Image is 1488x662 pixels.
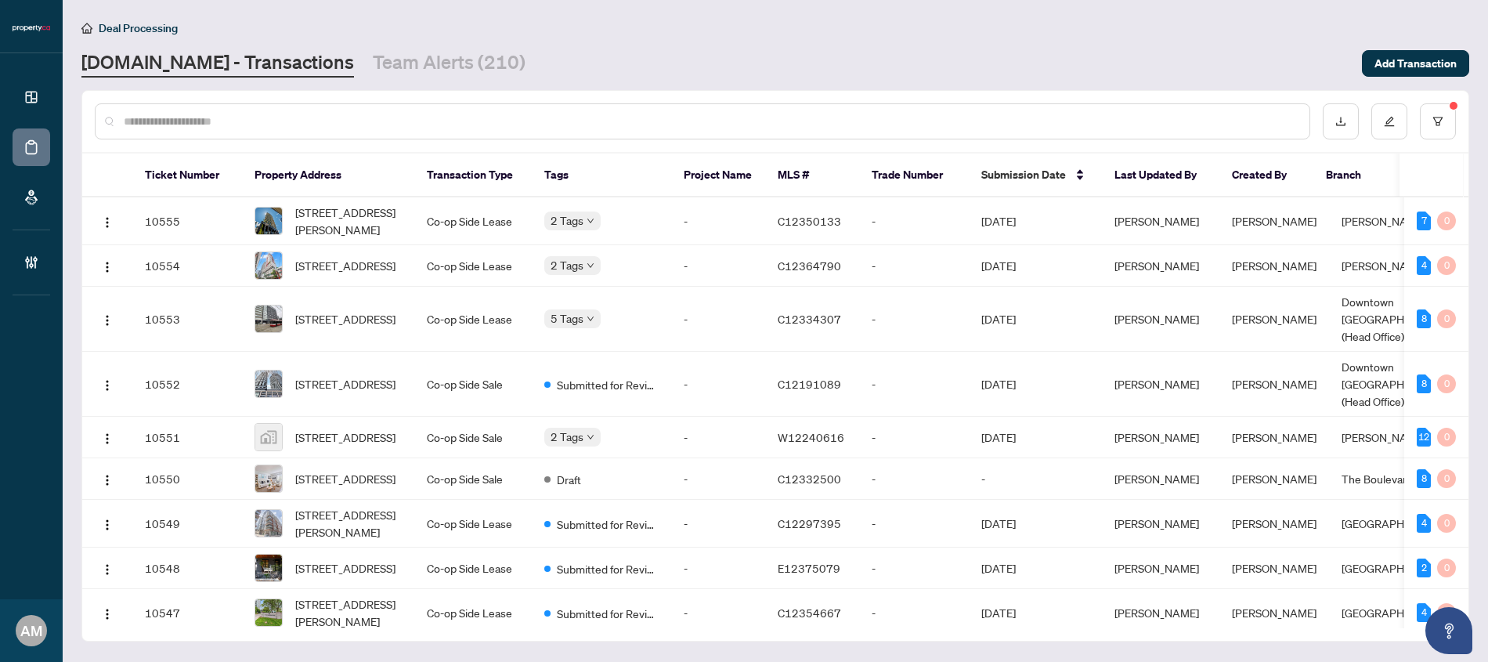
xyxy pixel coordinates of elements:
[95,511,120,536] button: Logo
[1437,374,1456,393] div: 0
[81,23,92,34] span: home
[20,620,42,642] span: AM
[101,379,114,392] img: Logo
[295,506,402,541] span: [STREET_ADDRESS][PERSON_NAME]
[1102,548,1219,589] td: [PERSON_NAME]
[1232,312,1316,326] span: [PERSON_NAME]
[1102,417,1219,458] td: [PERSON_NAME]
[1329,589,1464,637] td: [GEOGRAPHIC_DATA]
[95,555,120,581] button: Logo
[1102,154,1219,197] th: Last Updated By
[255,555,282,581] img: thumbnail-img
[969,458,1102,500] td: -
[1102,589,1219,637] td: [PERSON_NAME]
[1329,197,1464,245] td: [PERSON_NAME]
[671,589,765,637] td: -
[969,500,1102,548] td: [DATE]
[95,600,120,625] button: Logo
[132,287,242,352] td: 10553
[95,208,120,233] button: Logo
[981,166,1066,183] span: Submission Date
[969,287,1102,352] td: [DATE]
[969,417,1102,458] td: [DATE]
[1232,472,1316,486] span: [PERSON_NAME]
[101,432,114,445] img: Logo
[242,154,414,197] th: Property Address
[95,306,120,331] button: Logo
[132,197,242,245] td: 10555
[295,595,402,630] span: [STREET_ADDRESS][PERSON_NAME]
[778,259,841,273] span: C12364790
[132,500,242,548] td: 10549
[1437,256,1456,275] div: 0
[1384,116,1395,127] span: edit
[557,560,659,577] span: Submitted for Review
[414,417,532,458] td: Co-op Side Sale
[1335,116,1346,127] span: download
[1232,606,1316,620] span: [PERSON_NAME]
[295,375,395,392] span: [STREET_ADDRESS]
[969,245,1102,287] td: [DATE]
[969,548,1102,589] td: [DATE]
[1362,50,1469,77] button: Add Transaction
[1417,212,1431,230] div: 7
[557,605,659,622] span: Submitted for Review
[778,312,841,326] span: C12334307
[532,154,671,197] th: Tags
[414,197,532,245] td: Co-op Side Lease
[671,352,765,417] td: -
[101,563,114,576] img: Logo
[1102,197,1219,245] td: [PERSON_NAME]
[1417,309,1431,328] div: 8
[859,287,969,352] td: -
[587,315,594,323] span: down
[671,245,765,287] td: -
[1329,458,1464,500] td: The Boulevard
[969,154,1102,197] th: Submission Date
[859,589,969,637] td: -
[671,197,765,245] td: -
[1417,469,1431,488] div: 8
[101,261,114,273] img: Logo
[132,458,242,500] td: 10550
[95,466,120,491] button: Logo
[255,424,282,450] img: thumbnail-img
[255,510,282,537] img: thumbnail-img
[295,429,395,446] span: [STREET_ADDRESS]
[101,608,114,620] img: Logo
[255,371,282,397] img: thumbnail-img
[778,606,841,620] span: C12354667
[1437,603,1456,622] div: 0
[671,500,765,548] td: -
[132,352,242,417] td: 10552
[101,216,114,229] img: Logo
[778,430,844,444] span: W12240616
[414,500,532,548] td: Co-op Side Lease
[1417,256,1431,275] div: 4
[1329,548,1464,589] td: [GEOGRAPHIC_DATA]
[1374,51,1457,76] span: Add Transaction
[255,465,282,492] img: thumbnail-img
[859,548,969,589] td: -
[101,519,114,531] img: Logo
[859,500,969,548] td: -
[969,197,1102,245] td: [DATE]
[1232,214,1316,228] span: [PERSON_NAME]
[671,154,765,197] th: Project Name
[1437,514,1456,533] div: 0
[1437,212,1456,230] div: 0
[551,212,583,230] span: 2 Tags
[1417,374,1431,393] div: 8
[132,548,242,589] td: 10548
[859,154,969,197] th: Trade Number
[859,458,969,500] td: -
[671,548,765,589] td: -
[1417,428,1431,447] div: 12
[1437,469,1456,488] div: 0
[859,245,969,287] td: -
[1232,377,1316,391] span: [PERSON_NAME]
[1329,352,1464,417] td: Downtown [GEOGRAPHIC_DATA] (Head Office)
[859,417,969,458] td: -
[414,352,532,417] td: Co-op Side Sale
[373,49,525,78] a: Team Alerts (210)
